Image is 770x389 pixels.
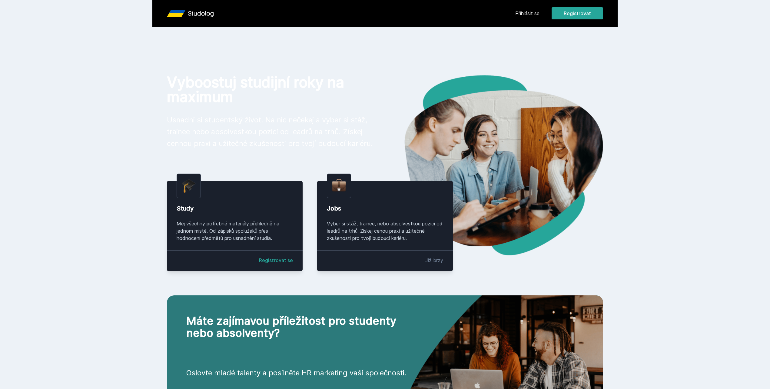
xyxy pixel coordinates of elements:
[167,75,375,104] h1: Vyboostuj studijní roky na maximum
[186,368,419,378] p: Oslovte mladé talenty a posilněte HR marketing vaší společnosti.
[186,315,419,339] h2: Máte zajímavou příležitost pro studenty nebo absolventy?
[327,220,443,242] div: Vyber si stáž, trainee, nebo absolvestkou pozici od leadrů na trhů. Získej cenou praxi a užitečné...
[385,75,603,255] img: hero.png
[332,178,346,193] img: briefcase.png
[327,204,443,213] div: Jobs
[182,179,196,193] img: graduation-cap.png
[259,257,293,264] a: Registrovat se
[167,114,375,149] p: Usnadni si studentský život. Na nic nečekej a vyber si stáž, trainee nebo absolvestkou pozici od ...
[515,10,539,17] a: Přihlásit se
[552,7,603,19] button: Registrovat
[425,257,443,264] div: Již brzy
[177,220,293,242] div: Měj všechny potřebné materiály přehledně na jednom místě. Od zápisků spolužáků přes hodnocení pře...
[177,204,293,213] div: Study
